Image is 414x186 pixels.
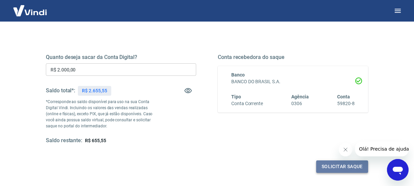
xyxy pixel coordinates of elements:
[355,142,409,156] iframe: Message from company
[231,72,245,77] span: Banco
[231,94,241,99] span: Tipo
[8,0,52,21] img: Vindi
[337,100,355,107] h6: 59820-8
[292,94,309,99] span: Agência
[85,138,106,143] span: R$ 655,55
[339,143,352,156] iframe: Close message
[46,137,82,144] h5: Saldo restante:
[387,159,409,181] iframe: Button to launch messaging window
[82,87,107,94] p: R$ 2.655,55
[46,99,159,129] p: *Corresponde ao saldo disponível para uso na sua Conta Digital Vindi. Incluindo os valores das ve...
[292,100,309,107] h6: 0306
[4,5,57,10] span: Olá! Precisa de ajuda?
[337,94,350,99] span: Conta
[218,54,368,61] h5: Conta recebedora do saque
[46,54,196,61] h5: Quanto deseja sacar da Conta Digital?
[316,160,368,173] button: Solicitar saque
[231,100,263,107] h6: Conta Corrente
[231,78,355,85] h6: BANCO DO BRASIL S.A.
[46,87,75,94] h5: Saldo total*:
